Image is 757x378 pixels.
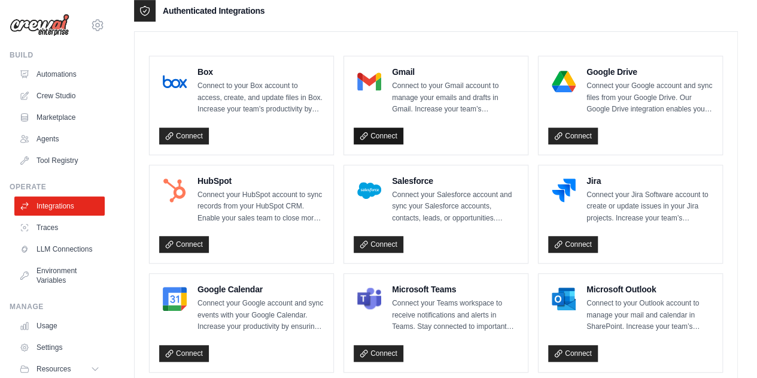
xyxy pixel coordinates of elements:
[163,287,187,311] img: Google Calendar Logo
[159,345,209,362] a: Connect
[197,283,324,295] h4: Google Calendar
[14,261,105,290] a: Environment Variables
[392,80,518,116] p: Connect to your Gmail account to manage your emails and drafts in Gmail. Increase your team’s pro...
[357,69,381,93] img: Gmail Logo
[354,236,403,253] a: Connect
[586,283,713,295] h4: Microsoft Outlook
[14,196,105,216] a: Integrations
[552,69,576,93] img: Google Drive Logo
[14,129,105,149] a: Agents
[14,240,105,259] a: LLM Connections
[14,338,105,357] a: Settings
[14,86,105,105] a: Crew Studio
[586,175,713,187] h4: Jira
[163,5,265,17] h3: Authenticated Integrations
[163,179,187,202] img: HubSpot Logo
[10,14,69,37] img: Logo
[14,218,105,237] a: Traces
[586,189,713,225] p: Connect your Jira Software account to create or update issues in your Jira projects. Increase you...
[357,179,381,202] img: Salesforce Logo
[14,65,105,84] a: Automations
[14,316,105,335] a: Usage
[392,175,518,187] h4: Salesforce
[197,189,324,225] p: Connect your HubSpot account to sync records from your HubSpot CRM. Enable your sales team to clo...
[392,66,518,78] h4: Gmail
[14,151,105,170] a: Tool Registry
[159,236,209,253] a: Connect
[392,298,518,333] p: Connect your Teams workspace to receive notifications and alerts in Teams. Stay connected to impo...
[586,298,713,333] p: Connect to your Outlook account to manage your mail and calendar in SharePoint. Increase your tea...
[197,80,324,116] p: Connect to your Box account to access, create, and update files in Box. Increase your team’s prod...
[10,182,105,192] div: Operate
[552,179,576,202] img: Jira Logo
[197,175,324,187] h4: HubSpot
[586,80,713,116] p: Connect your Google account and sync files from your Google Drive. Our Google Drive integration e...
[392,283,518,295] h4: Microsoft Teams
[548,236,598,253] a: Connect
[197,298,324,333] p: Connect your Google account and sync events with your Google Calendar. Increase your productivity...
[354,128,403,144] a: Connect
[548,345,598,362] a: Connect
[159,128,209,144] a: Connect
[552,287,576,311] img: Microsoft Outlook Logo
[392,189,518,225] p: Connect your Salesforce account and sync your Salesforce accounts, contacts, leads, or opportunit...
[10,302,105,312] div: Manage
[197,66,324,78] h4: Box
[163,69,187,93] img: Box Logo
[357,287,381,311] img: Microsoft Teams Logo
[586,66,713,78] h4: Google Drive
[10,50,105,60] div: Build
[354,345,403,362] a: Connect
[14,108,105,127] a: Marketplace
[37,364,71,374] span: Resources
[548,128,598,144] a: Connect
